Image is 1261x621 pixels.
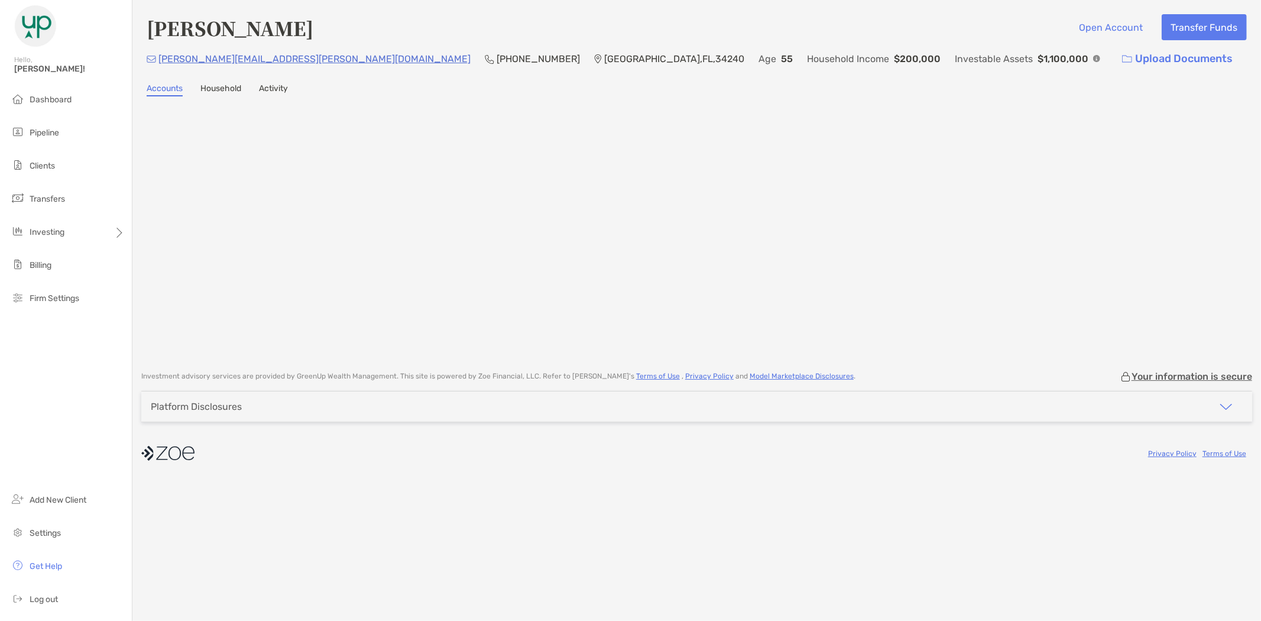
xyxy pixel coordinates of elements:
[894,51,941,66] p: $200,000
[141,372,855,381] p: Investment advisory services are provided by GreenUp Wealth Management . This site is powered by ...
[11,125,25,139] img: pipeline icon
[200,83,241,96] a: Household
[781,51,793,66] p: 55
[594,54,602,64] img: Location Icon
[151,401,242,412] div: Platform Disclosures
[30,194,65,204] span: Transfers
[604,51,744,66] p: [GEOGRAPHIC_DATA] , FL , 34240
[1132,371,1252,382] p: Your information is secure
[497,51,580,66] p: [PHONE_NUMBER]
[11,224,25,238] img: investing icon
[11,290,25,305] img: firm-settings icon
[636,372,680,380] a: Terms of Use
[30,227,64,237] span: Investing
[1148,449,1197,458] a: Privacy Policy
[1038,51,1088,66] p: $1,100,000
[11,158,25,172] img: clients icon
[158,51,471,66] p: [PERSON_NAME][EMAIL_ADDRESS][PERSON_NAME][DOMAIN_NAME]
[14,5,57,47] img: Zoe Logo
[1093,55,1100,62] img: Info Icon
[11,191,25,205] img: transfers icon
[750,372,854,380] a: Model Marketplace Disclosures
[1202,449,1246,458] a: Terms of Use
[1122,55,1132,63] img: button icon
[485,54,494,64] img: Phone Icon
[1070,14,1152,40] button: Open Account
[30,260,51,270] span: Billing
[30,561,62,571] span: Get Help
[259,83,288,96] a: Activity
[685,372,734,380] a: Privacy Policy
[11,92,25,106] img: dashboard icon
[758,51,776,66] p: Age
[30,495,86,505] span: Add New Client
[30,528,61,538] span: Settings
[141,440,195,467] img: company logo
[30,128,59,138] span: Pipeline
[1162,14,1247,40] button: Transfer Funds
[11,591,25,606] img: logout icon
[11,492,25,506] img: add_new_client icon
[1219,400,1233,414] img: icon arrow
[30,293,79,303] span: Firm Settings
[11,257,25,271] img: billing icon
[14,64,125,74] span: [PERSON_NAME]!
[30,95,72,105] span: Dashboard
[147,14,313,41] h4: [PERSON_NAME]
[807,51,889,66] p: Household Income
[30,161,55,171] span: Clients
[1114,46,1240,72] a: Upload Documents
[147,56,156,63] img: Email Icon
[955,51,1033,66] p: Investable Assets
[11,525,25,539] img: settings icon
[30,594,58,604] span: Log out
[11,558,25,573] img: get-help icon
[147,83,183,96] a: Accounts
